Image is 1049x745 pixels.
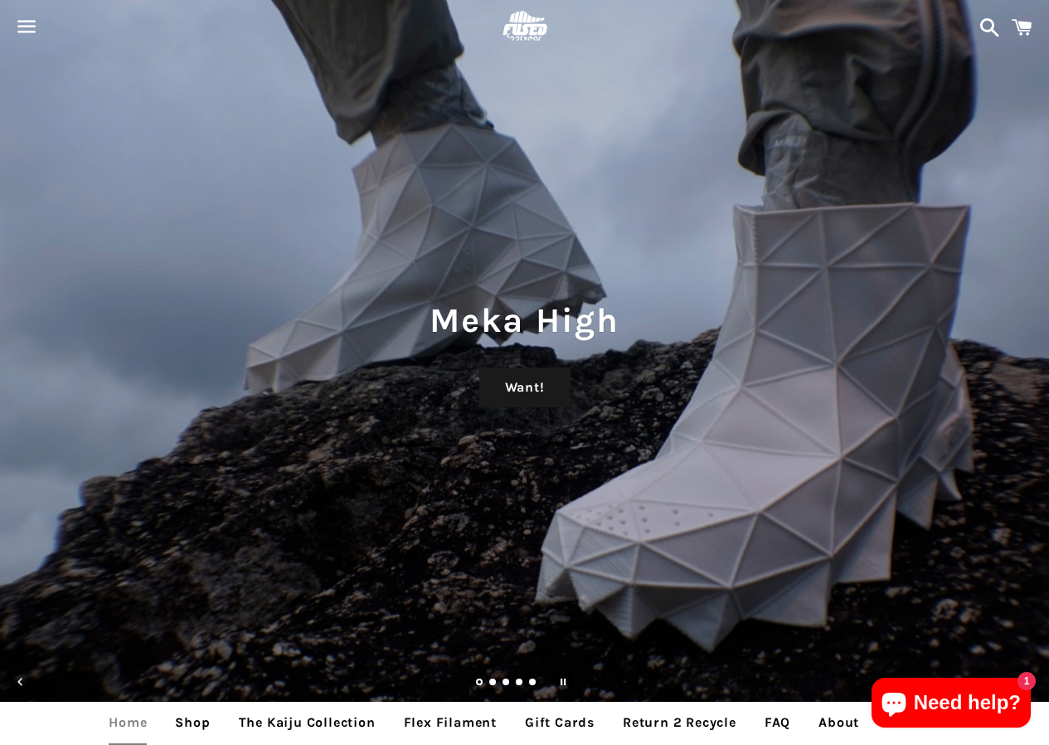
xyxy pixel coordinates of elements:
[1010,664,1047,700] button: Next slide
[512,702,607,743] a: Gift Cards
[752,702,803,743] a: FAQ
[17,296,1032,344] h1: Meka High
[516,679,524,688] a: Load slide 4
[806,702,872,743] a: About
[226,702,388,743] a: The Kaiju Collection
[867,678,1036,732] inbox-online-store-chat: Shopify online store chat
[489,679,498,688] a: Load slide 2
[476,679,484,688] a: Slide 1, current
[163,702,222,743] a: Shop
[610,702,749,743] a: Return 2 Recycle
[2,664,39,700] button: Previous slide
[96,702,159,743] a: Home
[545,664,581,700] button: Pause slideshow
[391,702,509,743] a: Flex Filament
[479,368,571,407] a: Want!
[503,679,511,688] a: Load slide 3
[529,679,537,688] a: Load slide 5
